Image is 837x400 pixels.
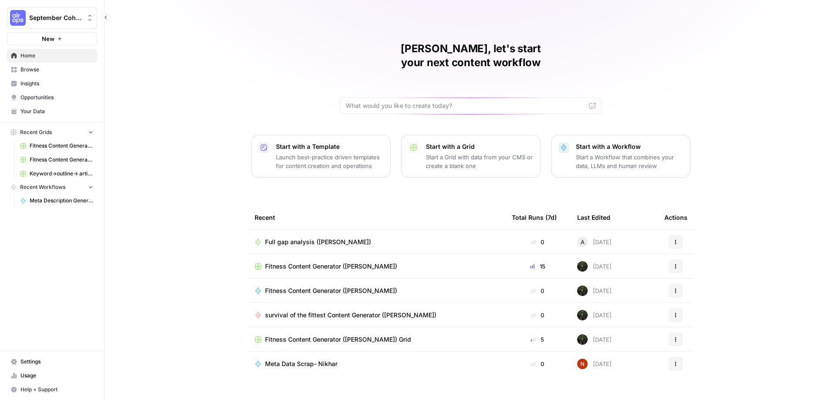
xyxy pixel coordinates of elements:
a: Fitness Content Generator ([PERSON_NAME]) [16,139,97,153]
a: Full gap analysis ([PERSON_NAME]) [255,238,498,246]
img: 4fp16ll1l9r167b2opck15oawpi4 [577,359,588,369]
div: [DATE] [577,359,612,369]
p: Start a Grid with data from your CMS or create a blank one [426,153,533,170]
span: Meta Data Scrap- Nikhar [265,360,337,368]
a: Fitness Content Generator ([PERSON_NAME]) [255,262,498,271]
a: Meta Data Scrap- Nikhar [255,360,498,368]
span: Keyword->outline-> article ([PERSON_NAME]) [30,170,93,178]
a: Fitness Content Generator ([PERSON_NAME]) [255,286,498,295]
img: September Cohort Logo [10,10,26,26]
span: survival of the fittest Content Generator ([PERSON_NAME]) [265,311,436,319]
span: Opportunities [20,94,93,101]
div: [DATE] [577,334,612,345]
a: Home [7,49,97,63]
button: Recent Grids [7,126,97,139]
a: Insights [7,77,97,91]
span: Fitness Content Generator ([PERSON_NAME]) [265,286,397,295]
div: Last Edited [577,205,610,229]
p: Start with a Workflow [576,142,683,151]
span: New [42,34,54,43]
button: Start with a WorkflowStart a Workflow that combines your data, LLMs and human review [551,135,691,178]
button: New [7,32,97,45]
span: Fitness Content Generator ([PERSON_NAME]) Grid [30,156,93,164]
a: Opportunities [7,91,97,104]
h1: [PERSON_NAME], let's start your next content workflow [340,42,602,70]
span: A [581,238,585,246]
p: Start with a Template [276,142,383,151]
p: Start a Workflow that combines your data, LLMs and human review [576,153,683,170]
button: Recent Workflows [7,181,97,194]
div: [DATE] [577,310,612,320]
span: Usage [20,372,93,380]
input: What would you like to create today? [346,101,585,110]
div: Recent [255,205,498,229]
div: 0 [512,360,563,368]
span: Help + Support [20,386,93,393]
span: Meta Description Generator (Micah) [30,197,93,205]
div: Total Runs (7d) [512,205,557,229]
div: [DATE] [577,286,612,296]
img: k4mb3wfmxkkgbto4d7hszpobafmc [577,286,588,296]
button: Workspace: September Cohort [7,7,97,29]
img: k4mb3wfmxkkgbto4d7hszpobafmc [577,334,588,345]
button: Start with a GridStart a Grid with data from your CMS or create a blank one [401,135,541,178]
a: Your Data [7,104,97,118]
button: Start with a TemplateLaunch best-practice driven templates for content creation and operations [251,135,391,178]
p: Start with a Grid [426,142,533,151]
a: Fitness Content Generator ([PERSON_NAME]) Grid [255,335,498,344]
button: Help + Support [7,383,97,397]
img: k4mb3wfmxkkgbto4d7hszpobafmc [577,310,588,320]
span: Recent Grids [20,128,52,136]
img: k4mb3wfmxkkgbto4d7hszpobafmc [577,261,588,272]
span: Settings [20,358,93,366]
div: Actions [664,205,687,229]
span: Fitness Content Generator ([PERSON_NAME]) [30,142,93,150]
a: Meta Description Generator (Micah) [16,194,97,208]
div: 0 [512,286,563,295]
div: 15 [512,262,563,271]
a: Keyword->outline-> article ([PERSON_NAME]) [16,167,97,181]
a: Settings [7,355,97,369]
span: Fitness Content Generator ([PERSON_NAME]) [265,262,397,271]
a: Usage [7,369,97,383]
span: Insights [20,80,93,87]
div: [DATE] [577,237,612,247]
span: September Cohort [29,13,82,22]
span: Your Data [20,108,93,115]
span: Fitness Content Generator ([PERSON_NAME]) Grid [265,335,411,344]
div: 0 [512,311,563,319]
a: Fitness Content Generator ([PERSON_NAME]) Grid [16,153,97,167]
div: 0 [512,238,563,246]
span: Recent Workflows [20,183,65,191]
p: Launch best-practice driven templates for content creation and operations [276,153,383,170]
span: Browse [20,66,93,74]
div: 5 [512,335,563,344]
a: Browse [7,63,97,77]
span: Full gap analysis ([PERSON_NAME]) [265,238,371,246]
span: Home [20,52,93,60]
div: [DATE] [577,261,612,272]
a: survival of the fittest Content Generator ([PERSON_NAME]) [255,311,498,319]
